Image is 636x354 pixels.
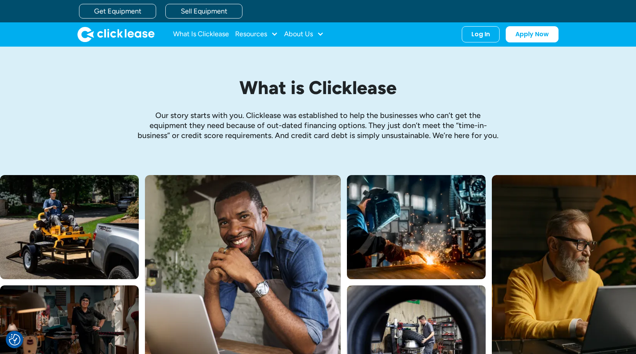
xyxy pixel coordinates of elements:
p: Our story starts with you. Clicklease was established to help the businesses who can’t get the eq... [137,110,499,140]
a: home [77,27,155,42]
a: What Is Clicklease [173,27,229,42]
div: Log In [471,30,490,38]
img: Clicklease logo [77,27,155,42]
a: Apply Now [506,26,559,42]
button: Consent Preferences [9,334,20,346]
img: A welder in a large mask working on a large pipe [347,175,486,279]
div: About Us [284,27,324,42]
img: Revisit consent button [9,334,20,346]
div: Resources [235,27,278,42]
a: Get Equipment [79,4,156,19]
h1: What is Clicklease [137,78,499,98]
a: Sell Equipment [165,4,242,19]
